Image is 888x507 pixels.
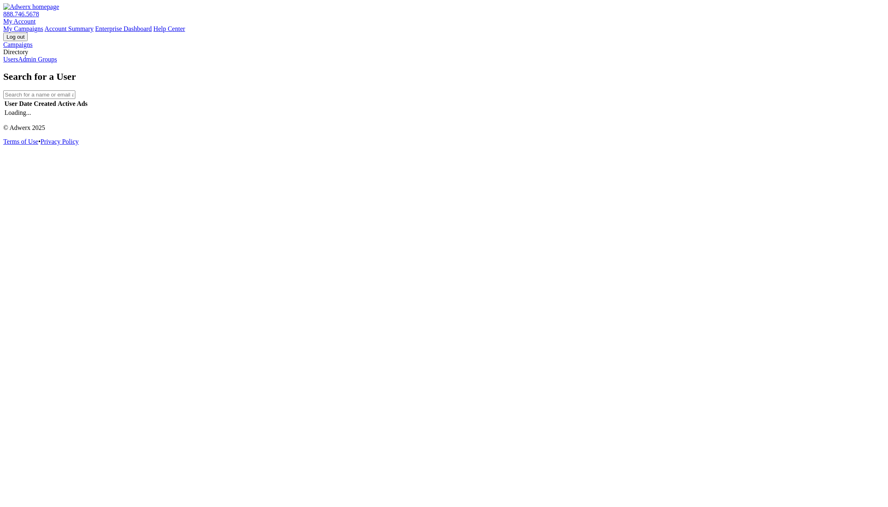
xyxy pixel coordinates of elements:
span: Search for a User [3,71,76,82]
a: Privacy Policy [41,138,79,145]
a: My Campaigns [3,25,43,32]
a: Enterprise Dashboard [95,25,152,32]
a: Campaigns [3,41,33,48]
div: Directory [3,48,885,56]
a: Users [3,56,18,63]
span: User [4,100,18,107]
span: Loading... [4,109,31,116]
span: Date Created [19,100,56,107]
input: Search for a name or email address [3,90,75,99]
a: Help Center [153,25,185,32]
a: Account Summary [44,25,93,32]
img: Adwerx [3,3,59,11]
span: Active Ads [58,100,88,107]
div: • [3,138,885,145]
input: Log out [3,33,28,41]
a: Terms of Use [3,138,38,145]
p: © Adwerx 2025 [3,124,885,132]
a: Admin Groups [18,56,57,63]
a: My Account [3,18,36,25]
a: 888.746.5678 [3,11,39,18]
